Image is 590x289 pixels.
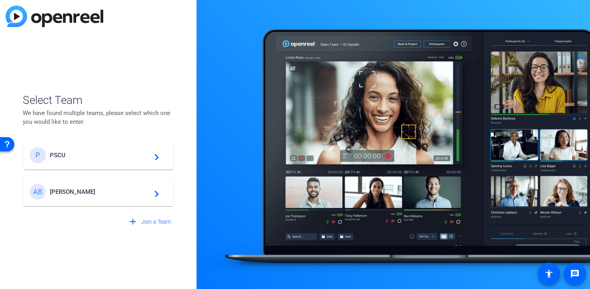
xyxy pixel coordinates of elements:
[544,269,554,279] mat-icon: accessibility
[149,150,159,160] mat-icon: navigate_next
[141,218,171,226] span: Join a Team
[50,152,149,159] span: PSCU
[6,6,103,27] img: blue-gradient.svg
[30,147,46,163] div: P
[128,217,138,227] mat-icon: add
[570,269,580,279] mat-icon: message
[23,92,174,109] span: Select Team
[23,109,174,126] p: We have found multiple teams, please select which one you would like to enter.
[50,188,149,195] span: [PERSON_NAME]
[149,187,159,197] mat-icon: navigate_next
[30,184,46,200] div: AB
[125,215,174,229] button: Join a Team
